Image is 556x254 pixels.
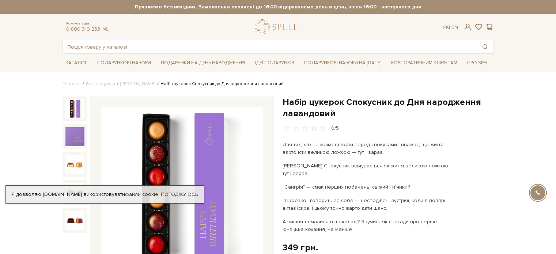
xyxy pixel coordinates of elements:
p: А вишня та малина в шоколаді? Звучить як спогади про перше юнацьке кохання, не менше. [283,218,454,233]
a: Подарункові набори на [DATE] [301,57,384,69]
img: Набір цукерок Спокусник до Дня народження лавандовий [65,155,84,174]
a: Головна [63,81,81,87]
input: Пошук товару у каталозі [63,40,477,53]
div: 0/5 [331,125,339,132]
img: Набір цукерок Спокусник до Дня народження лавандовий [65,127,84,146]
a: Погоджуюсь [161,191,198,198]
a: Корпоративним клієнтам [388,57,460,69]
a: Ідеї подарунків [252,57,297,69]
a: Вся продукція [86,81,115,87]
a: файли cookie [125,191,158,197]
a: [PERSON_NAME] [120,81,155,87]
div: 349 грн. [283,242,318,253]
a: Про Spell [464,57,493,69]
a: Подарунки на День народження [158,57,248,69]
a: En [451,24,458,30]
p: Для тих, хто не може встояти перед спокусами і вважає, що життя варто їсти великою ложкою — тут і... [283,141,454,156]
a: 0 800 319 233 [66,26,100,32]
strong: Працюємо без вихідних. Замовлення оплачені до 16:00 відправляємо день в день, після 16:00 - насту... [63,4,494,10]
span: Консультація: [66,21,109,26]
a: logo [255,19,300,34]
h1: Набір цукерок Спокусник до Дня народження лавандовий [283,96,494,119]
span: | [449,24,450,30]
p: [PERSON_NAME] Спокусник відчувається як життя великою ложкою – тут і зараз. [283,162,454,177]
p: "Сангрія" — смак перших побачень, свіжий і п’янкий. [283,183,454,191]
div: Я дозволяю [DOMAIN_NAME] використовувати [6,191,204,198]
p: “Просеко” говорить за себе — несподівані зустрічі, коли в повітрі витає іскра, і цьому точно варт... [283,197,454,212]
li: Набір цукерок Спокусник до Дня народження лавандовий [155,81,284,87]
img: Набір цукерок Спокусник до Дня народження лавандовий [65,211,84,230]
a: telegram [102,26,109,32]
button: Пошук товару у каталозі [477,40,493,53]
a: Каталог [63,57,90,69]
img: Набір цукерок Спокусник до Дня народження лавандовий [65,99,84,118]
a: Подарункові набори [94,57,154,69]
div: Ук [443,24,458,31]
img: Набір цукерок Спокусник до Дня народження лавандовий [65,183,84,202]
